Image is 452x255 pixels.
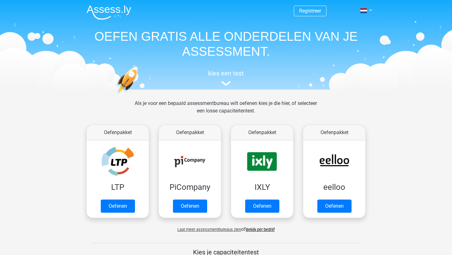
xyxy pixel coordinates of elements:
div: of [82,221,370,233]
a: Bekijk per bedrijf [246,227,275,232]
img: Assessly [87,5,131,20]
a: Oefenen [101,200,135,213]
div: Als je voor een bepaald assessmentbureau wilt oefenen kies je die hier, of selecteer een losse ca... [130,100,322,122]
h1: OEFEN GRATIS ALLE ONDERDELEN VAN JE ASSESSMENT. [82,29,370,59]
a: kies een test [82,70,370,86]
a: Oefenen [173,200,207,213]
a: Oefenen [317,200,352,213]
span: Laat meer assessmentbureaus zien [177,227,241,232]
h5: kies een test [82,70,370,77]
a: Oefenen [245,200,279,213]
img: assessment [221,81,231,86]
a: Registreer [299,8,321,14]
img: oefenen [116,66,162,123]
